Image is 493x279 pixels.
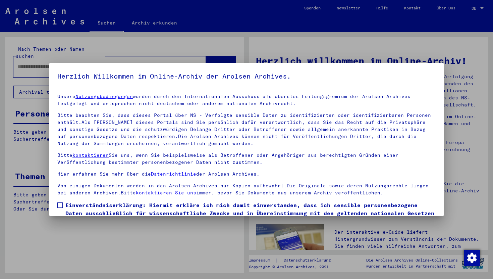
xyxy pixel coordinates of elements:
h5: Herzlich Willkommen im Online-Archiv der Arolsen Archives. [57,71,436,82]
img: Zustimmung ändern [464,250,480,266]
a: kontaktieren [72,152,109,158]
p: Bitte beachten Sie, dass dieses Portal über NS - Verfolgte sensible Daten zu identifizierten oder... [57,112,436,147]
p: Hier erfahren Sie mehr über die der Arolsen Archives. [57,171,436,178]
a: kontaktieren Sie uns [136,190,196,196]
p: Von einigen Dokumenten werden in den Arolsen Archives nur Kopien aufbewahrt.Die Originale sowie d... [57,182,436,196]
a: Datenrichtlinie [151,171,196,177]
p: Bitte Sie uns, wenn Sie beispielsweise als Betroffener oder Angehöriger aus berechtigten Gründen ... [57,152,436,166]
a: Nutzungsbedingungen [75,93,133,99]
span: Einverständniserklärung: Hiermit erkläre ich mich damit einverstanden, dass ich sensible personen... [65,201,436,233]
p: Unsere wurden durch den Internationalen Ausschuss als oberstes Leitungsgremium der Arolsen Archiv... [57,93,436,107]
